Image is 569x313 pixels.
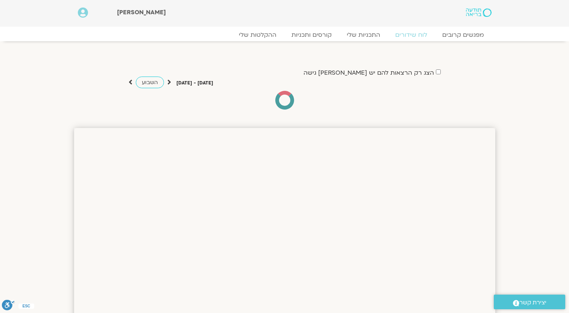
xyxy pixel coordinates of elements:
[176,79,213,87] p: [DATE] - [DATE]
[339,31,388,39] a: התכניות שלי
[519,298,546,308] span: יצירת קשר
[494,295,565,309] a: יצירת קשר
[78,31,492,39] nav: Menu
[388,31,435,39] a: לוח שידורים
[136,77,164,88] a: השבוע
[284,31,339,39] a: קורסים ותכניות
[142,79,158,86] span: השבוע
[303,69,434,76] label: הצג רק הרצאות להם יש [PERSON_NAME] גישה
[231,31,284,39] a: ההקלטות שלי
[435,31,492,39] a: מפגשים קרובים
[117,8,166,17] span: [PERSON_NAME]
